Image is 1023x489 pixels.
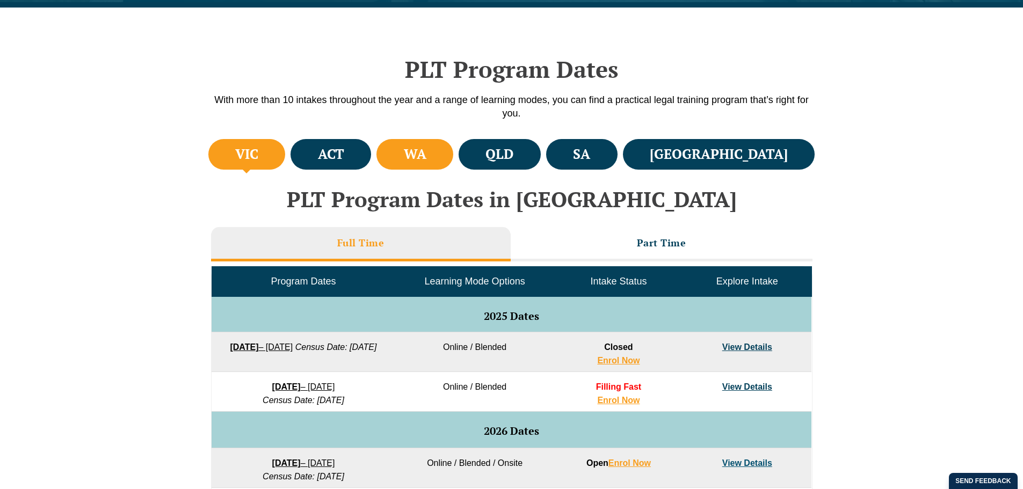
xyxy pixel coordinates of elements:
a: View Details [722,342,772,352]
a: Enrol Now [597,396,640,405]
td: Online / Blended [395,372,554,412]
span: Explore Intake [716,276,778,287]
strong: [DATE] [272,382,301,391]
span: Learning Mode Options [425,276,525,287]
td: Online / Blended / Onsite [395,448,554,488]
a: [DATE]– [DATE] [272,458,335,468]
a: Enrol Now [608,458,651,468]
h4: WA [404,145,426,163]
a: Enrol Now [597,356,640,365]
h2: PLT Program Dates in [GEOGRAPHIC_DATA] [206,187,818,211]
em: Census Date: [DATE] [295,342,377,352]
strong: Open [586,458,651,468]
strong: [DATE] [230,342,258,352]
td: Online / Blended [395,332,554,372]
span: Closed [604,342,633,352]
p: With more than 10 intakes throughout the year and a range of learning modes, you can find a pract... [206,93,818,120]
span: Filling Fast [596,382,641,391]
em: Census Date: [DATE] [263,472,344,481]
span: Program Dates [271,276,336,287]
em: Census Date: [DATE] [263,396,344,405]
span: Intake Status [590,276,647,287]
h3: Full Time [337,237,384,249]
h3: Part Time [637,237,686,249]
h4: ACT [318,145,344,163]
a: View Details [722,458,772,468]
a: [DATE]– [DATE] [230,342,293,352]
h4: [GEOGRAPHIC_DATA] [650,145,788,163]
h4: SA [573,145,590,163]
h4: VIC [235,145,258,163]
span: 2025 Dates [484,309,539,323]
h2: PLT Program Dates [206,56,818,83]
a: [DATE]– [DATE] [272,382,335,391]
span: 2026 Dates [484,424,539,438]
strong: [DATE] [272,458,301,468]
h4: QLD [485,145,513,163]
a: View Details [722,382,772,391]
